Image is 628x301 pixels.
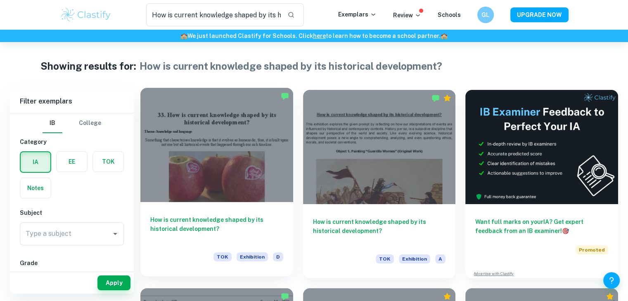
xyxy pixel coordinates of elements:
[281,92,289,100] img: Marked
[438,12,461,18] a: Schools
[474,271,514,277] a: Advertise with Clastify
[281,292,289,301] img: Marked
[146,3,281,26] input: Search for any exemplars...
[20,259,124,268] h6: Grade
[97,275,130,290] button: Apply
[109,228,121,240] button: Open
[2,31,626,40] h6: We just launched Clastify for Schools. Click to learn how to become a school partner.
[21,152,50,172] button: IA
[140,59,442,73] h1: How is current knowledge shaped by its historical development?
[20,208,124,217] h6: Subject
[376,254,394,263] span: TOK
[43,113,101,133] div: Filter type choice
[481,10,490,19] h6: GL
[441,33,448,39] span: 🏫
[475,217,608,235] h6: Want full marks on your IA ? Get expert feedback from an IB examiner!
[399,254,430,263] span: Exhibition
[213,252,232,261] span: TOK
[150,215,283,242] h6: How is current knowledge shaped by its historical development?
[477,7,494,23] button: GL
[562,228,569,234] span: 🎯
[431,94,440,102] img: Marked
[60,7,112,23] img: Clastify logo
[237,252,268,261] span: Exhibition
[43,113,62,133] button: IB
[443,292,451,301] div: Premium
[20,137,124,146] h6: Category
[313,217,446,245] h6: How is current knowledge shaped by its historical development?
[393,11,421,20] p: Review
[40,59,136,73] h1: Showing results for:
[140,90,293,278] a: How is current knowledge shaped by its historical development?TOKExhibitionD
[603,272,620,289] button: Help and Feedback
[303,90,456,278] a: How is current knowledge shaped by its historical development?TOKExhibitionA
[606,292,614,301] div: Premium
[93,152,123,172] button: TOK
[443,94,451,102] div: Premium
[79,113,101,133] button: College
[180,33,187,39] span: 🏫
[338,10,377,19] p: Exemplars
[465,90,618,204] img: Thumbnail
[273,252,283,261] span: D
[20,178,51,198] button: Notes
[435,254,446,263] span: A
[576,245,608,254] span: Promoted
[10,90,134,113] h6: Filter exemplars
[465,90,618,278] a: Want full marks on yourIA? Get expert feedback from an IB examiner!PromotedAdvertise with Clastify
[57,152,87,172] button: EE
[313,33,326,39] a: here
[510,7,569,22] button: UPGRADE NOW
